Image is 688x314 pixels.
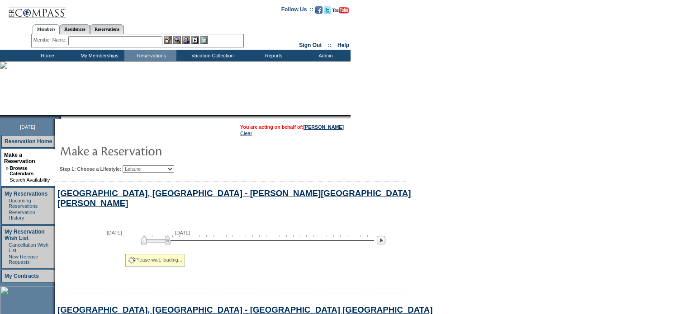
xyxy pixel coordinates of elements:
[315,9,323,14] a: Become our fan on Facebook
[9,177,50,183] a: Search Availability
[124,50,176,61] td: Reservations
[324,9,331,14] a: Follow us on Twitter
[9,254,38,265] a: New Release Requests
[6,198,8,209] td: ·
[5,229,45,241] a: My Reservation Wish List
[182,36,190,44] img: Impersonate
[9,165,33,176] a: Browse Calendars
[33,24,60,34] a: Members
[191,36,199,44] img: Reservations
[6,165,9,171] b: »
[20,124,35,130] span: [DATE]
[6,242,8,253] td: ·
[9,198,38,209] a: Upcoming Reservations
[60,141,241,159] img: pgTtlMakeReservation.gif
[90,24,124,34] a: Reservations
[247,50,299,61] td: Reports
[164,36,172,44] img: b_edit.gif
[240,124,344,130] span: You are acting on behalf of:
[6,254,8,265] td: ·
[61,115,62,119] img: blank.gif
[299,42,322,48] a: Sign Out
[58,115,61,119] img: promoShadowLeftCorner.gif
[175,230,190,235] span: [DATE]
[5,191,47,197] a: My Reservations
[328,42,332,48] span: ::
[332,9,349,14] a: Subscribe to our YouTube Channel
[60,166,121,172] b: Step 1: Choose a Lifestyle:
[281,5,313,16] td: Follow Us ::
[6,177,9,183] td: ·
[60,24,90,34] a: Residences
[304,124,344,130] a: [PERSON_NAME]
[5,273,39,279] a: My Contracts
[200,36,208,44] img: b_calculator.gif
[332,7,349,14] img: Subscribe to our YouTube Channel
[377,236,385,244] img: Next
[176,50,247,61] td: Vacation Collection
[5,138,52,145] a: Reservation Home
[337,42,349,48] a: Help
[4,152,35,164] a: Make a Reservation
[6,210,8,220] td: ·
[173,36,181,44] img: View
[9,210,35,220] a: Reservation History
[128,257,135,264] img: spinner2.gif
[299,50,351,61] td: Admin
[33,36,68,44] div: Member Name:
[20,50,72,61] td: Home
[57,188,411,208] a: [GEOGRAPHIC_DATA], [GEOGRAPHIC_DATA] - [PERSON_NAME][GEOGRAPHIC_DATA][PERSON_NAME]
[315,6,323,14] img: Become our fan on Facebook
[324,6,331,14] img: Follow us on Twitter
[125,254,185,267] div: Please wait, loading...
[107,230,122,235] span: [DATE]
[72,50,124,61] td: My Memberships
[240,131,252,136] a: Clear
[9,242,48,253] a: Cancellation Wish List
